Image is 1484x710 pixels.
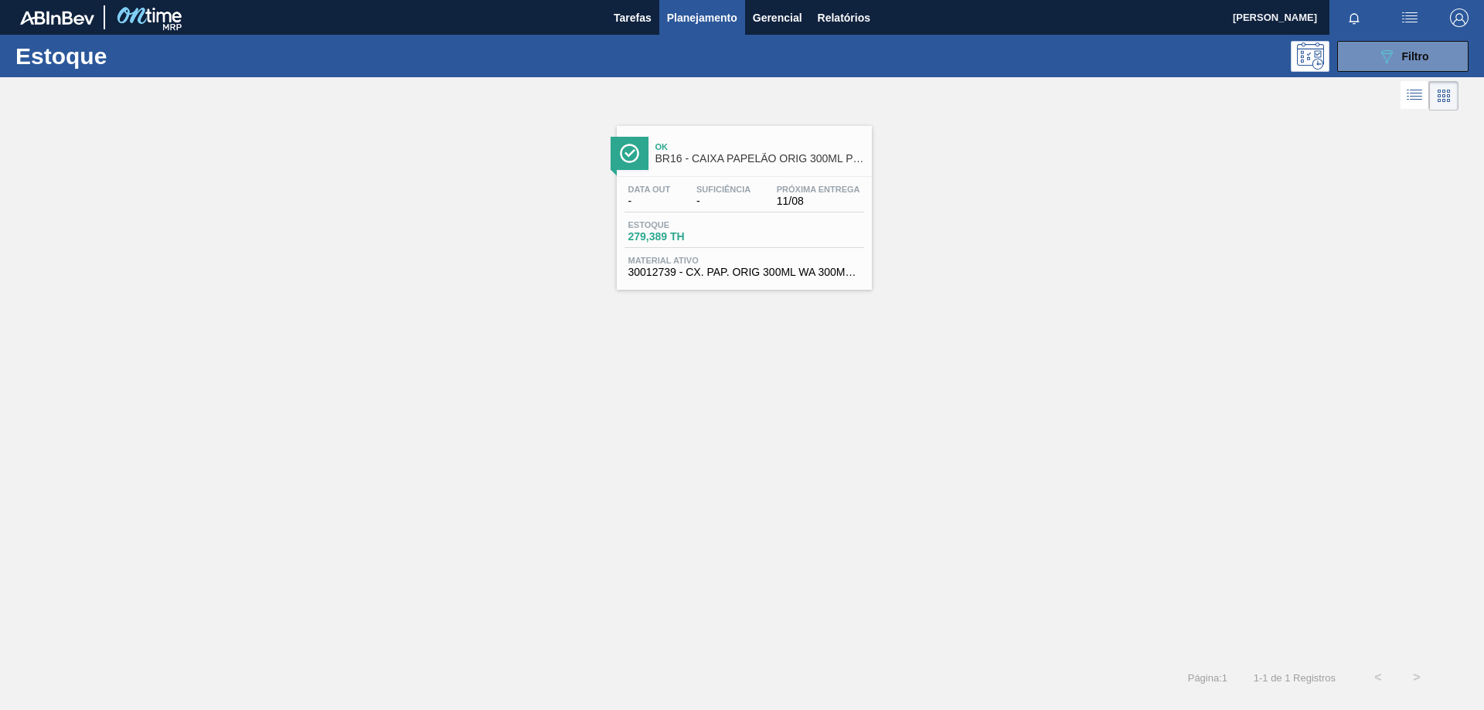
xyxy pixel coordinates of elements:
[628,231,737,243] span: 279,389 TH
[628,267,860,278] span: 30012739 - CX. PAP. ORIG 300ML WA 300ML PROP 429
[1329,7,1379,29] button: Notificações
[628,185,671,194] span: Data out
[605,114,880,290] a: ÍconeOkBR16 - CAIXA PAPELÃO ORIG 300ML PROPRIETÁRIAData out-Suficiência-Próxima Entrega11/08Estoq...
[628,220,737,229] span: Estoque
[614,8,652,27] span: Tarefas
[628,195,671,207] span: -
[1397,658,1436,697] button: >
[777,195,860,207] span: 11/08
[753,8,802,27] span: Gerencial
[1188,672,1227,684] span: Página : 1
[1291,41,1329,72] div: Pogramando: nenhum usuário selecionado
[696,195,751,207] span: -
[1429,81,1458,110] div: Visão em Cards
[777,185,860,194] span: Próxima Entrega
[655,142,864,151] span: Ok
[628,256,860,265] span: Material ativo
[1359,658,1397,697] button: <
[1402,50,1429,63] span: Filtro
[667,8,737,27] span: Planejamento
[1450,8,1469,27] img: Logout
[15,47,247,65] h1: Estoque
[1401,81,1429,110] div: Visão em Lista
[1337,41,1469,72] button: Filtro
[1401,8,1419,27] img: userActions
[696,185,751,194] span: Suficiência
[818,8,870,27] span: Relatórios
[655,153,864,165] span: BR16 - CAIXA PAPELÃO ORIG 300ML PROPRIETÁRIA
[20,11,94,25] img: TNhmsLtSVTkK8tSr43FrP2fwEKptu5GPRR3wAAAABJRU5ErkJggg==
[620,144,639,163] img: Ícone
[1251,672,1336,684] span: 1 - 1 de 1 Registros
